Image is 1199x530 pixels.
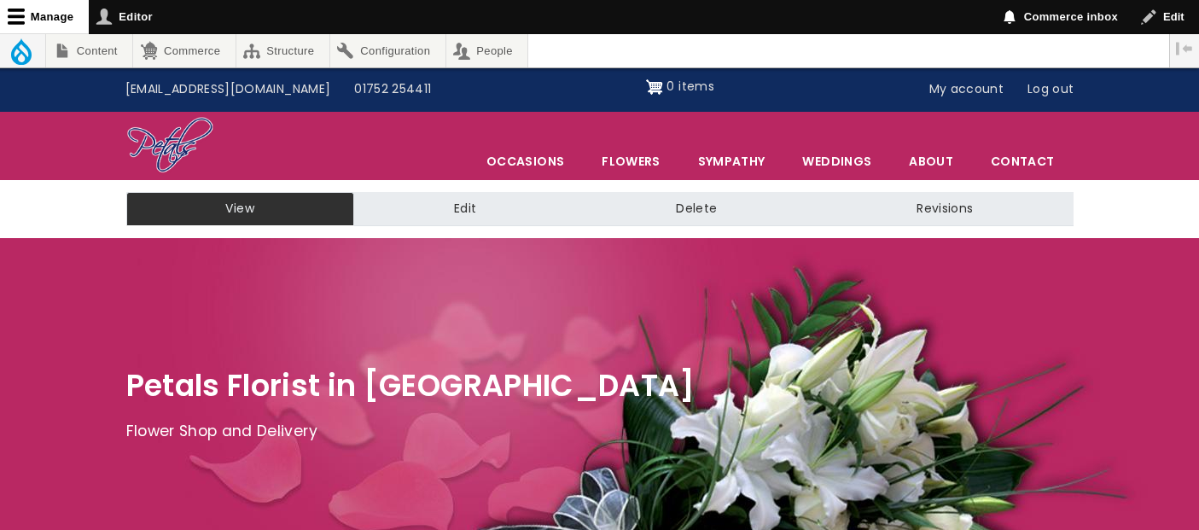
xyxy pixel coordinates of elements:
img: Home [126,116,214,176]
a: Sympathy [680,143,783,179]
a: Contact [973,143,1072,179]
a: Edit [354,192,576,226]
a: 01752 254411 [342,73,443,106]
span: Occasions [469,143,582,179]
a: People [446,34,528,67]
a: Content [46,34,132,67]
a: Commerce [133,34,235,67]
p: Flower Shop and Delivery [126,419,1074,445]
span: 0 items [666,78,713,95]
span: Weddings [784,143,889,179]
nav: Tabs [113,192,1086,226]
a: Configuration [330,34,445,67]
a: [EMAIL_ADDRESS][DOMAIN_NAME] [113,73,343,106]
a: Revisions [817,192,1073,226]
a: View [126,192,354,226]
a: Structure [236,34,329,67]
a: Delete [576,192,817,226]
a: Shopping cart 0 items [646,73,714,101]
a: My account [917,73,1016,106]
a: Flowers [584,143,678,179]
a: Log out [1016,73,1086,106]
img: Shopping cart [646,73,663,101]
button: Vertical orientation [1170,34,1199,63]
a: About [891,143,971,179]
span: Petals Florist in [GEOGRAPHIC_DATA] [126,364,696,406]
